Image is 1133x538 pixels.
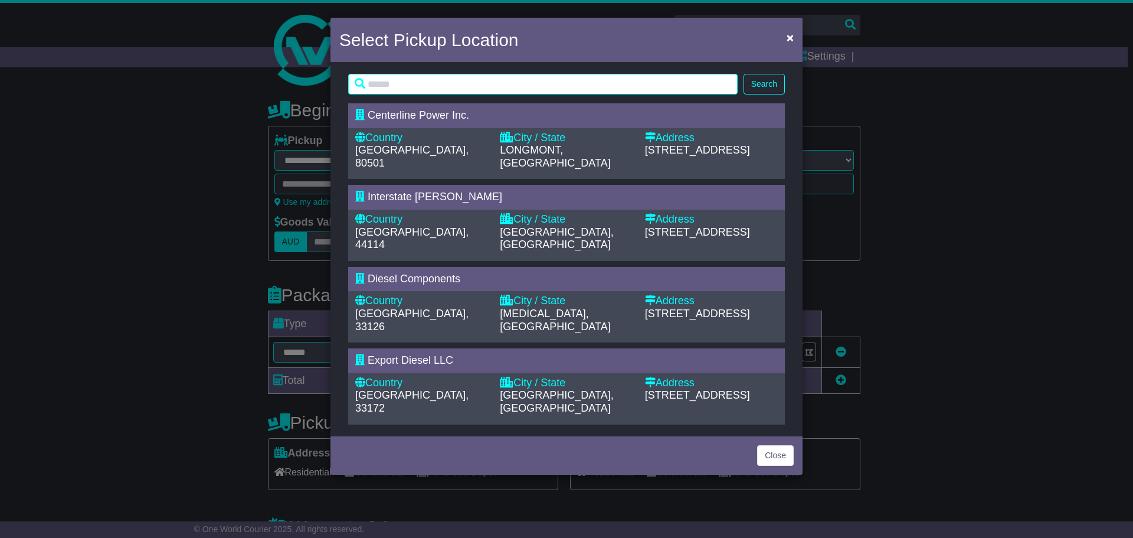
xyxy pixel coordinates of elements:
[500,213,633,226] div: City / State
[355,226,469,251] span: [GEOGRAPHIC_DATA], 44114
[339,27,519,53] h4: Select Pickup Location
[500,308,610,332] span: [MEDICAL_DATA], [GEOGRAPHIC_DATA]
[781,25,800,50] button: Close
[645,213,778,226] div: Address
[757,445,794,466] button: Close
[500,132,633,145] div: City / State
[500,377,633,390] div: City / State
[787,31,794,44] span: ×
[645,144,750,156] span: [STREET_ADDRESS]
[500,389,613,414] span: [GEOGRAPHIC_DATA], [GEOGRAPHIC_DATA]
[368,354,453,366] span: Export Diesel LLC
[645,389,750,401] span: [STREET_ADDRESS]
[500,144,610,169] span: LONGMONT, [GEOGRAPHIC_DATA]
[368,109,469,121] span: Centerline Power Inc.
[355,377,488,390] div: Country
[355,308,469,332] span: [GEOGRAPHIC_DATA], 33126
[355,389,469,414] span: [GEOGRAPHIC_DATA], 33172
[500,295,633,308] div: City / State
[355,132,488,145] div: Country
[645,226,750,238] span: [STREET_ADDRESS]
[368,273,460,285] span: Diesel Components
[744,74,785,94] button: Search
[645,295,778,308] div: Address
[645,308,750,319] span: [STREET_ADDRESS]
[645,132,778,145] div: Address
[368,191,502,203] span: Interstate [PERSON_NAME]
[355,213,488,226] div: Country
[645,377,778,390] div: Address
[355,295,488,308] div: Country
[500,226,613,251] span: [GEOGRAPHIC_DATA], [GEOGRAPHIC_DATA]
[355,144,469,169] span: [GEOGRAPHIC_DATA], 80501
